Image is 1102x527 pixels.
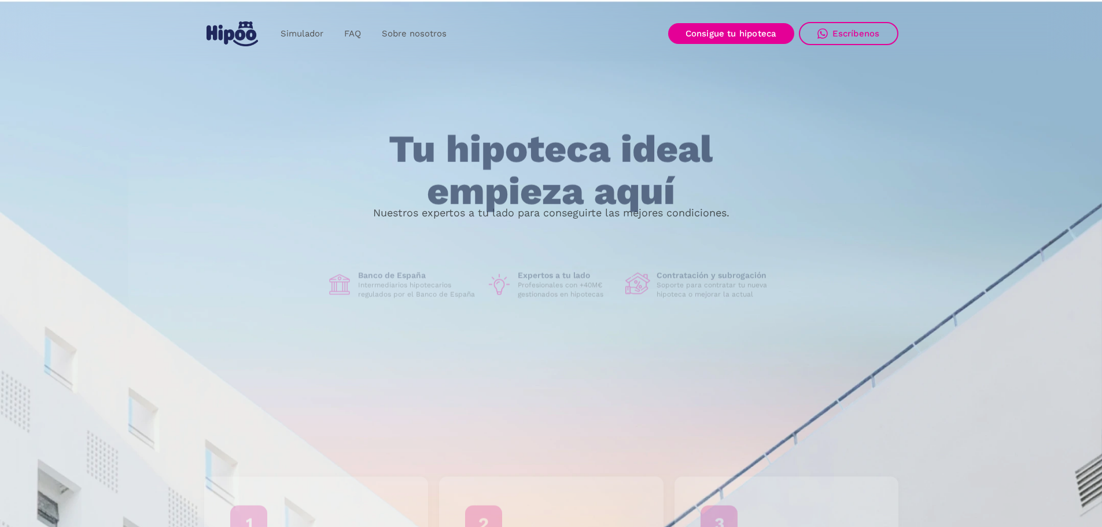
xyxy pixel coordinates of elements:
[334,23,371,45] a: FAQ
[657,281,776,299] p: Soporte para contratar tu nueva hipoteca o mejorar la actual
[518,270,616,281] h1: Expertos a tu lado
[270,23,334,45] a: Simulador
[373,208,729,218] p: Nuestros expertos a tu lado para conseguirte las mejores condiciones.
[358,270,477,281] h1: Banco de España
[371,23,457,45] a: Sobre nosotros
[518,281,616,299] p: Profesionales con +40M€ gestionados en hipotecas
[668,23,794,44] a: Consigue tu hipoteca
[832,28,880,39] div: Escríbenos
[358,281,477,299] p: Intermediarios hipotecarios regulados por el Banco de España
[331,128,770,212] h1: Tu hipoteca ideal empieza aquí
[799,22,898,45] a: Escríbenos
[204,17,261,51] a: home
[657,270,776,281] h1: Contratación y subrogación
